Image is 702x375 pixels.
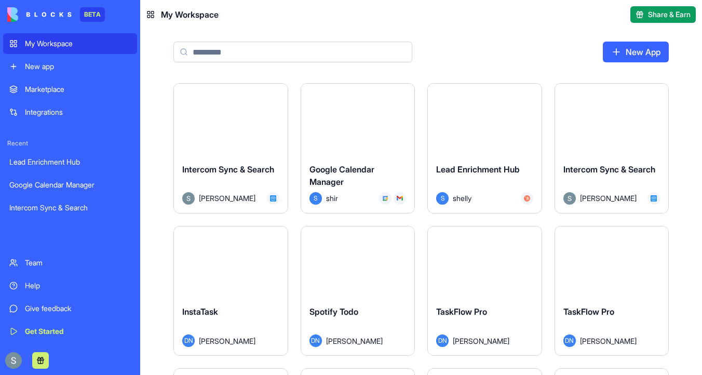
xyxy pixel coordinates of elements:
[25,107,131,117] div: Integrations
[651,195,657,202] img: Intercom_wbluew.svg
[326,193,338,204] span: shir
[182,192,195,205] img: Avatar
[25,258,131,268] div: Team
[309,164,374,187] span: Google Calendar Manager
[309,306,358,317] span: Spotify Todo
[580,193,637,204] span: [PERSON_NAME]
[9,180,131,190] div: Google Calendar Manager
[326,336,383,346] span: [PERSON_NAME]
[9,203,131,213] div: Intercom Sync & Search
[630,6,696,23] button: Share & Earn
[603,42,669,62] a: New App
[3,102,137,123] a: Integrations
[309,334,322,347] span: DN
[25,303,131,314] div: Give feedback
[7,7,105,22] a: BETA
[382,195,388,202] img: GCal_x6vdih.svg
[563,192,576,205] img: Avatar
[182,306,218,317] span: InstaTask
[182,164,274,175] span: Intercom Sync & Search
[524,195,530,202] img: Hubspot_zz4hgj.svg
[80,7,105,22] div: BETA
[555,226,669,356] a: TaskFlow ProDN[PERSON_NAME]
[301,83,415,213] a: Google Calendar ManagerSshir
[436,164,520,175] span: Lead Enrichment Hub
[301,226,415,356] a: Spotify TodoDN[PERSON_NAME]
[173,83,288,213] a: Intercom Sync & SearchAvatar[PERSON_NAME]
[436,334,449,347] span: DN
[427,83,542,213] a: Lead Enrichment HubSshelly
[580,336,637,346] span: [PERSON_NAME]
[5,352,22,369] img: ACg8ocKnDTHbS00rqwWSHQfXf8ia04QnQtz5EDX_Ef5UNrjqV-k=s96-c
[161,8,219,21] span: My Workspace
[3,252,137,273] a: Team
[199,193,255,204] span: [PERSON_NAME]
[3,321,137,342] a: Get Started
[7,7,72,22] img: logo
[199,336,255,346] span: [PERSON_NAME]
[3,79,137,100] a: Marketplace
[427,226,542,356] a: TaskFlow ProDN[PERSON_NAME]
[3,152,137,172] a: Lead Enrichment Hub
[563,164,655,175] span: Intercom Sync & Search
[3,175,137,195] a: Google Calendar Manager
[555,83,669,213] a: Intercom Sync & SearchAvatar[PERSON_NAME]
[309,192,322,205] span: S
[563,306,614,317] span: TaskFlow Pro
[182,334,195,347] span: DN
[3,56,137,77] a: New app
[25,61,131,72] div: New app
[563,334,576,347] span: DN
[436,306,487,317] span: TaskFlow Pro
[3,33,137,54] a: My Workspace
[436,192,449,205] span: S
[9,157,131,167] div: Lead Enrichment Hub
[25,84,131,95] div: Marketplace
[453,336,509,346] span: [PERSON_NAME]
[3,139,137,148] span: Recent
[173,226,288,356] a: InstaTaskDN[PERSON_NAME]
[397,195,403,202] img: Gmail_trouth.svg
[270,195,276,202] img: Intercom_wbluew.svg
[648,9,691,20] span: Share & Earn
[25,280,131,291] div: Help
[3,275,137,296] a: Help
[25,38,131,49] div: My Workspace
[453,193,471,204] span: shelly
[3,197,137,218] a: Intercom Sync & Search
[25,326,131,337] div: Get Started
[3,298,137,319] a: Give feedback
